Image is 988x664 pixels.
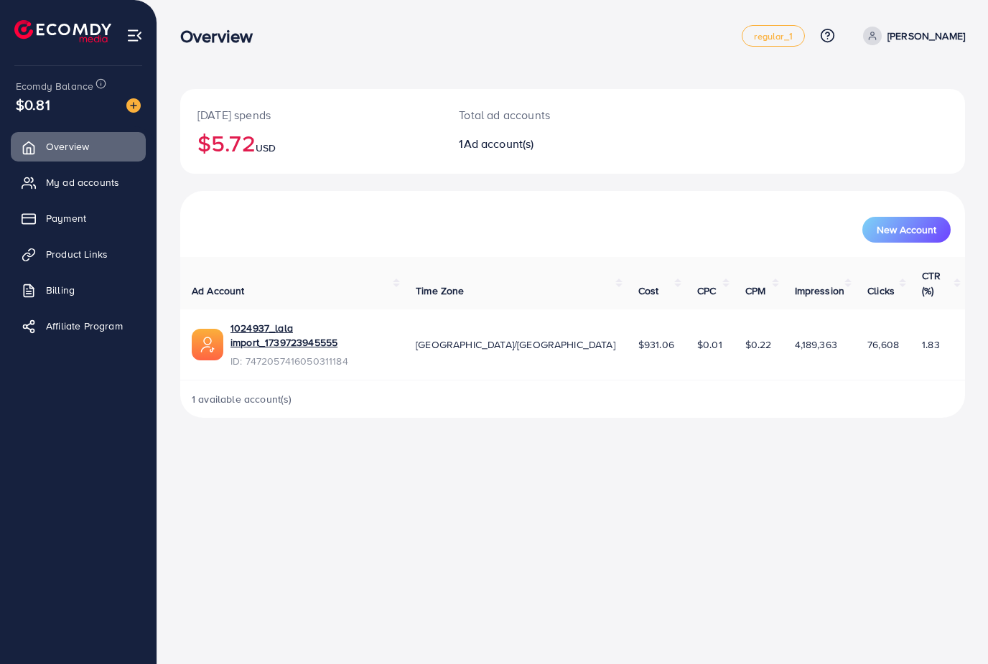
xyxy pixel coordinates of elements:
span: Clicks [867,284,895,298]
span: ID: 7472057416050311184 [230,354,393,368]
a: My ad accounts [11,168,146,197]
span: Billing [46,283,75,297]
span: Affiliate Program [46,319,123,333]
img: image [126,98,141,113]
img: logo [14,20,111,42]
a: Billing [11,276,146,304]
span: $0.01 [697,337,722,352]
h2: 1 [459,137,620,151]
span: USD [256,141,276,155]
span: $0.81 [16,94,50,115]
span: Ad Account [192,284,245,298]
p: Total ad accounts [459,106,620,123]
span: 1 available account(s) [192,392,292,406]
a: Product Links [11,240,146,268]
a: [PERSON_NAME] [857,27,965,45]
p: [DATE] spends [197,106,424,123]
span: $0.22 [745,337,772,352]
span: 1.83 [922,337,940,352]
span: Ecomdy Balance [16,79,93,93]
p: [PERSON_NAME] [887,27,965,45]
a: Payment [11,204,146,233]
span: Ad account(s) [464,136,534,151]
span: My ad accounts [46,175,119,190]
img: menu [126,27,143,44]
span: Impression [795,284,845,298]
a: 1024937_lala import_1739723945555 [230,321,393,350]
span: CPM [745,284,765,298]
span: CPC [697,284,716,298]
span: New Account [877,225,936,235]
span: Payment [46,211,86,225]
a: regular_1 [742,25,804,47]
span: $931.06 [638,337,674,352]
span: 76,608 [867,337,899,352]
a: Affiliate Program [11,312,146,340]
button: New Account [862,217,951,243]
span: Overview [46,139,89,154]
h3: Overview [180,26,264,47]
span: regular_1 [754,32,792,41]
a: Overview [11,132,146,161]
span: [GEOGRAPHIC_DATA]/[GEOGRAPHIC_DATA] [416,337,615,352]
span: CTR (%) [922,268,941,297]
span: Cost [638,284,659,298]
span: Product Links [46,247,108,261]
img: ic-ads-acc.e4c84228.svg [192,329,223,360]
span: Time Zone [416,284,464,298]
h2: $5.72 [197,129,424,156]
span: 4,189,363 [795,337,837,352]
